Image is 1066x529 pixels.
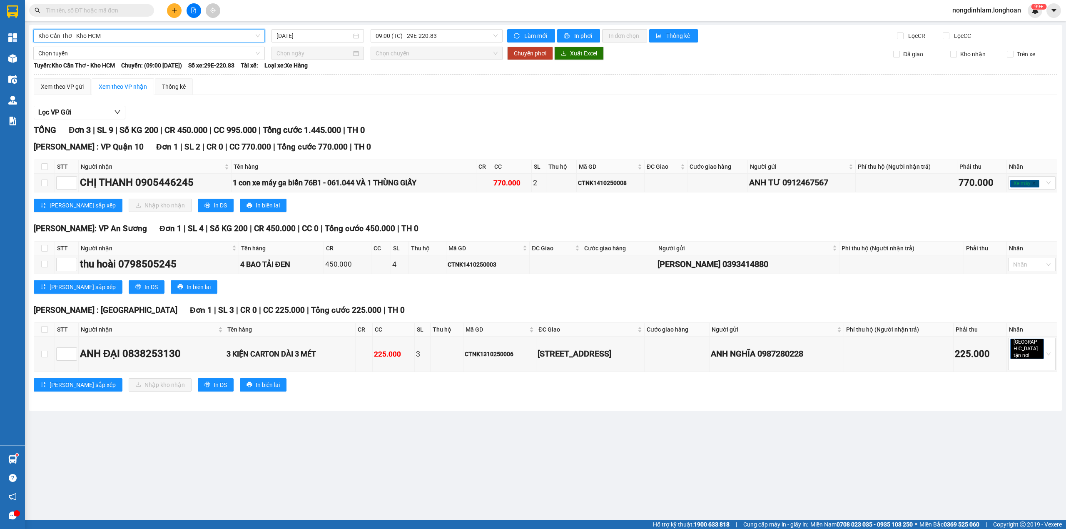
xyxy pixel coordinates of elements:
span: close [1032,181,1036,185]
img: warehouse-icon [8,96,17,105]
button: syncLàm mới [507,29,555,42]
th: SL [391,242,409,255]
th: STT [55,242,79,255]
th: Thu hộ [409,242,446,255]
span: | [273,142,275,152]
span: CR 0 [207,142,223,152]
span: SL 9 [97,125,113,135]
span: | [93,125,95,135]
th: Phải thu [964,242,1007,255]
th: CC [371,242,391,255]
span: [PERSON_NAME] sắp xếp [50,380,116,389]
span: printer [204,202,210,209]
div: Nhãn [1009,244,1055,253]
span: | [321,224,323,233]
span: CC 225.000 [263,305,305,315]
span: | [209,125,212,135]
span: Xuất Excel [570,49,597,58]
div: CTNK1310250006 [465,349,535,359]
span: sort-ascending [40,284,46,290]
span: sync [514,33,521,40]
th: Phải thu [954,323,1007,337]
span: | [202,142,204,152]
span: | [115,125,117,135]
span: 09:00 (TC) - 29E-220.83 [376,30,498,42]
span: Người gửi [658,244,830,253]
span: | [384,305,386,315]
span: | [350,142,352,152]
img: warehouse-icon [8,75,17,84]
img: solution-icon [8,117,17,125]
span: ĐC Giao [538,325,636,334]
span: Số KG 200 [120,125,158,135]
th: Cước giao hàng [687,160,748,174]
div: CHỊ THANH 0905446245 [80,175,230,191]
span: | [236,305,238,315]
span: Lọc VP Gửi [38,107,71,117]
div: 770.000 [493,177,530,189]
sup: 753 [1031,4,1046,10]
div: CTNK1410250008 [578,178,643,187]
span: [PERSON_NAME] : [GEOGRAPHIC_DATA] [34,305,177,315]
span: In biên lai [256,380,280,389]
span: Đơn 1 [159,224,182,233]
span: SL 3 [218,305,234,315]
th: CR [324,242,371,255]
span: Người gửi [712,325,835,334]
button: Chuyển phơi [507,47,553,60]
div: [PERSON_NAME] 0393414880 [658,258,837,271]
span: Tài xế: [241,61,258,70]
img: warehouse-icon [8,455,17,464]
th: STT [55,160,79,174]
button: downloadNhập kho nhận [129,378,192,392]
div: 770.000 [959,176,1005,190]
div: 450.000 [325,259,370,270]
td: CTNK1410250008 [577,174,645,192]
td: CTNK1410250003 [446,255,530,274]
span: | [160,125,162,135]
span: | [736,520,737,529]
span: CC 0 [302,224,319,233]
th: CC [492,160,531,174]
span: Loại xe: Xe Hàng [264,61,308,70]
button: In đơn chọn [602,29,648,42]
span: [PERSON_NAME]: VP An Sương [34,224,147,233]
span: printer [204,382,210,388]
span: Kho nhận [957,50,989,59]
th: Cước giao hàng [645,323,710,337]
button: aim [206,3,220,18]
div: 225.000 [955,347,1005,362]
span: | [307,305,309,315]
th: SL [532,160,546,174]
span: | [986,520,987,529]
button: downloadXuất Excel [554,47,604,60]
span: file-add [191,7,197,13]
span: TỔNG [34,125,56,135]
span: search [35,7,40,13]
span: | [397,224,399,233]
span: Hỗ trợ kỹ thuật: [653,520,730,529]
div: Xem theo VP gửi [41,82,84,91]
img: dashboard-icon [8,33,17,42]
span: sort-ascending [40,202,46,209]
span: | [180,142,182,152]
span: CR 450.000 [254,224,296,233]
span: TH 0 [388,305,405,315]
span: [GEOGRAPHIC_DATA] tận nơi [1010,339,1044,359]
th: SL [415,323,431,337]
span: TH 0 [401,224,418,233]
span: ĐC Giao [647,162,678,171]
button: Lọc VP Gửi [34,106,125,119]
span: Mã GD [466,325,528,334]
div: Nhãn [1009,162,1055,171]
span: close [1031,353,1035,357]
b: Tuyến: Kho Cần Thơ - Kho HCM [34,62,115,69]
div: 4 [392,259,407,270]
img: warehouse-icon [8,54,17,63]
span: CC 995.000 [214,125,257,135]
th: Tên hàng [225,323,356,337]
th: CR [476,160,492,174]
button: printerIn biên lai [171,280,217,294]
span: In phơi [574,31,593,40]
th: CC [373,323,415,337]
